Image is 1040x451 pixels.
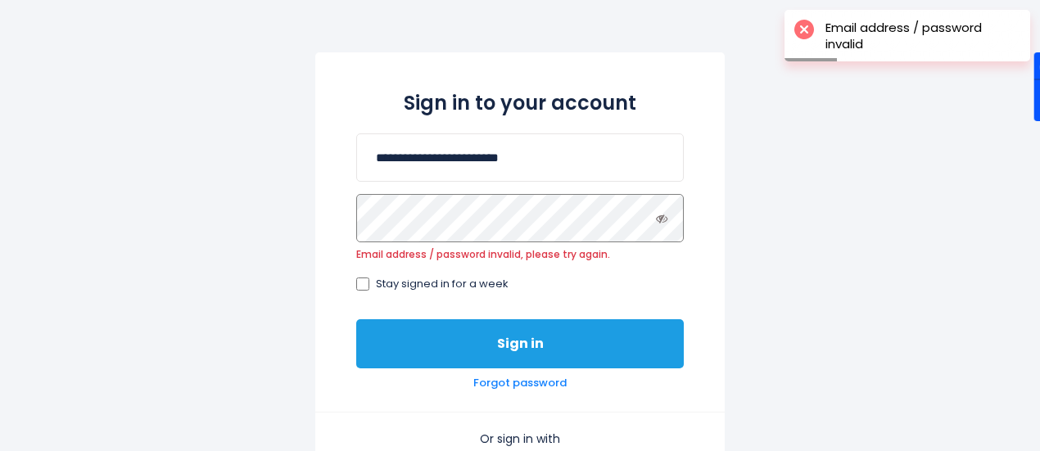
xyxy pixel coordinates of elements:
[356,277,369,291] input: Stay signed in for a week
[356,431,684,446] p: Or sign in with
[473,377,567,390] a: Forgot password
[376,277,509,291] span: Stay signed in for a week
[356,88,684,117] h2: Sign in to your account
[356,248,684,261] span: Email address / password invalid, please try again.
[356,319,684,368] button: Sign in
[825,20,1020,52] div: Email address / password invalid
